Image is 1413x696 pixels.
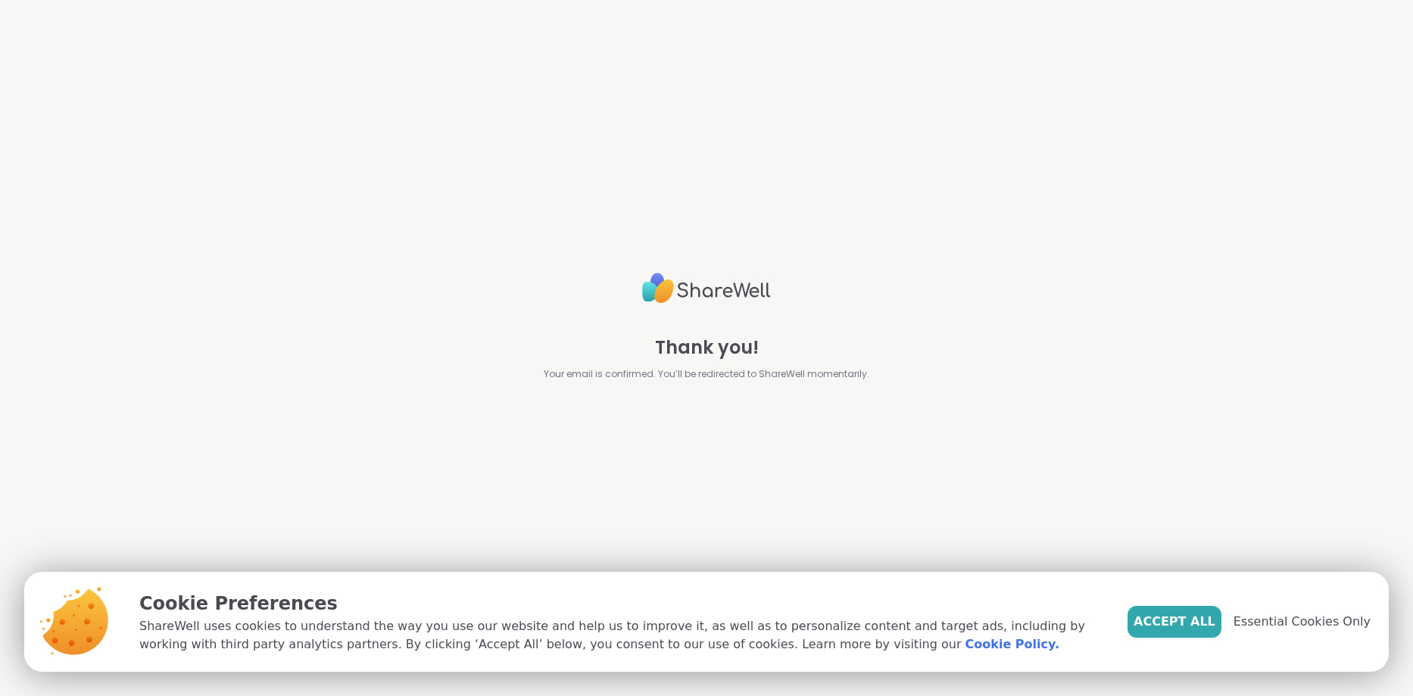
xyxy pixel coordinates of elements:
[544,367,869,381] span: Your email is confirmed. You’ll be redirected to ShareWell momentarily.
[139,590,1103,617] p: Cookie Preferences
[642,267,771,310] img: ShareWell Logo
[1234,613,1371,631] span: Essential Cookies Only
[139,617,1103,654] p: ShareWell uses cookies to understand the way you use our website and help us to improve it, as we...
[965,635,1059,654] a: Cookie Policy.
[1128,606,1221,638] button: Accept All
[655,334,759,361] span: Thank you!
[1134,613,1215,631] span: Accept All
